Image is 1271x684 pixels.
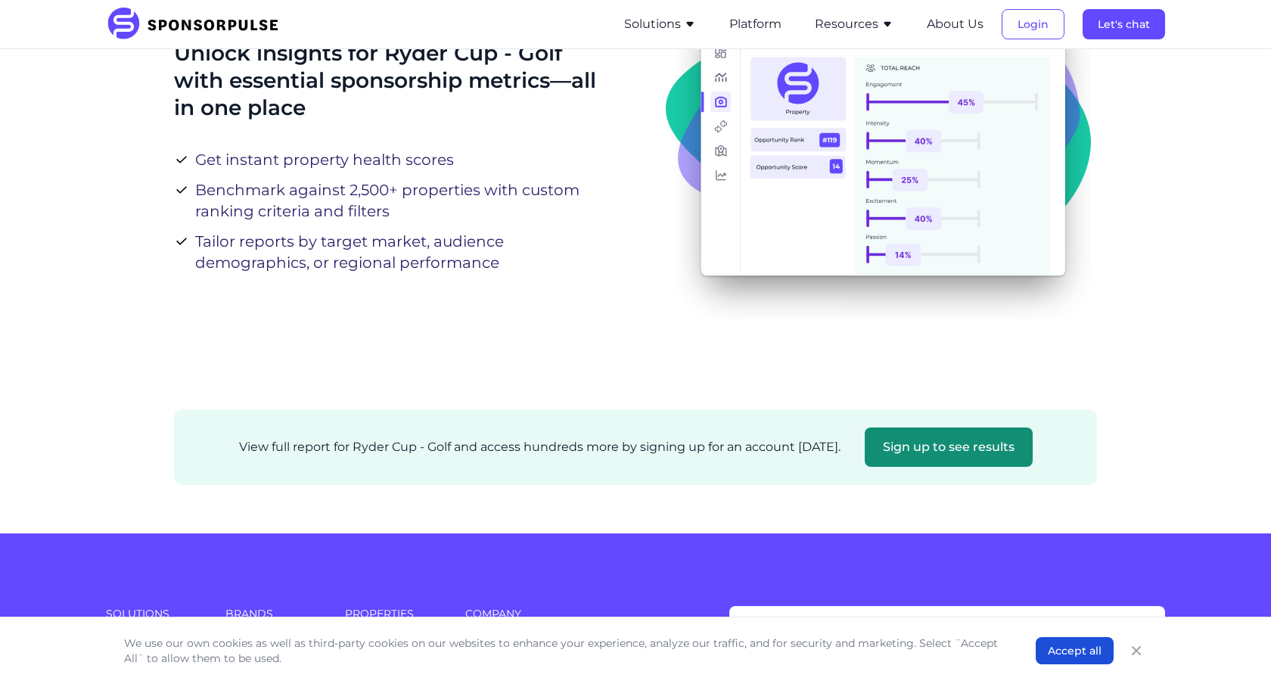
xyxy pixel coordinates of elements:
h3: Unlock insights for Ryder Cup - Golf with essential sponsorship metrics—all in one place [174,39,611,122]
span: Solutions [106,606,207,621]
img: bullet [174,152,189,167]
img: bullet [174,234,189,249]
img: SponsorPulse [106,8,290,41]
button: About Us [927,15,984,33]
p: View full report for Ryder Cup - Golf and access hundreds more by signing up for an account [DATE]. [239,438,841,456]
button: Accept all [1036,637,1114,664]
button: Login [1002,9,1064,39]
span: Company [465,606,686,621]
button: Let's chat [1083,9,1165,39]
a: About Us [927,17,984,31]
button: Platform [729,15,782,33]
button: Resources [815,15,893,33]
a: Login [1002,17,1064,31]
span: Properties [345,606,446,621]
span: Brands [225,606,327,621]
span: Benchmark against 2,500+ properties with custom ranking criteria and filters [195,179,611,222]
span: Tailor reports by target market, audience demographics, or regional performance [195,231,611,273]
button: Sign up to see results [865,427,1033,467]
p: We use our own cookies as well as third-party cookies on our websites to enhance your experience,... [124,636,1005,666]
button: Solutions [624,15,696,33]
button: Close [1126,640,1147,661]
a: Platform [729,17,782,31]
iframe: Chat Widget [1195,611,1271,684]
a: Sign up to see results [865,440,1033,454]
span: Get instant property health scores [195,149,454,170]
a: Let's chat [1083,17,1165,31]
img: bullet [174,182,189,197]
